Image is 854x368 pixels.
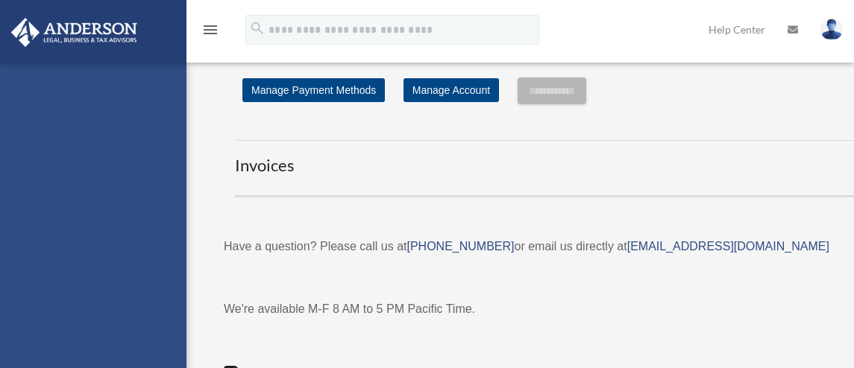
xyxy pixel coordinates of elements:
img: Anderson Advisors Platinum Portal [7,18,142,47]
img: User Pic [820,19,843,40]
a: [PHONE_NUMBER] [406,240,514,253]
a: Manage Payment Methods [242,78,385,102]
a: Manage Account [404,78,499,102]
a: menu [201,26,219,39]
i: search [249,20,266,37]
a: [EMAIL_ADDRESS][DOMAIN_NAME] [627,240,829,253]
i: menu [201,21,219,39]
